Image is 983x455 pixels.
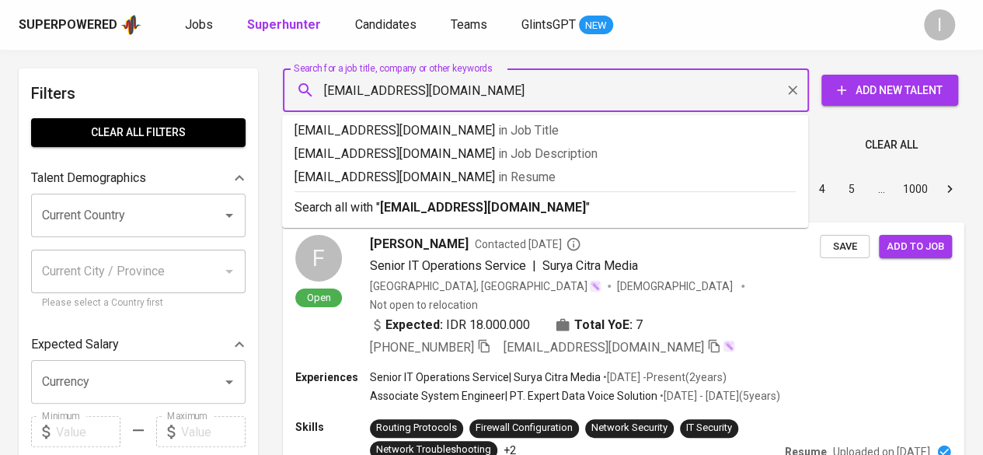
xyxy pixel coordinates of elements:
[355,17,417,32] span: Candidates
[185,17,213,32] span: Jobs
[617,278,735,294] span: [DEMOGRAPHIC_DATA]
[295,145,796,163] p: [EMAIL_ADDRESS][DOMAIN_NAME]
[828,238,862,256] span: Save
[574,316,633,334] b: Total YoE:
[370,340,474,355] span: [PHONE_NUMBER]
[475,236,581,252] span: Contacted [DATE]
[31,329,246,360] div: Expected Salary
[601,369,727,385] p: • [DATE] - Present ( 2 years )
[370,388,657,404] p: Associate System Engineer | PT. Expert Data Voice Solution
[370,235,469,254] span: [PERSON_NAME]
[579,18,613,33] span: NEW
[937,177,962,201] button: Go to next page
[185,16,216,35] a: Jobs
[782,79,803,101] button: Clear
[532,257,536,275] span: |
[879,235,952,259] button: Add to job
[451,16,490,35] a: Teams
[31,81,246,106] h6: Filters
[924,9,955,40] div: I
[834,81,946,100] span: Add New Talent
[566,236,581,252] svg: By Batam recruiter
[42,296,235,311] p: Please select a Country first
[821,75,958,106] button: Add New Talent
[247,17,321,32] b: Superhunter
[19,16,117,34] div: Superpowered
[370,369,601,385] p: Senior IT Operations Service | Surya Citra Media
[218,371,240,393] button: Open
[591,421,668,436] div: Network Security
[295,121,796,140] p: [EMAIL_ADDRESS][DOMAIN_NAME]
[451,17,487,32] span: Teams
[31,163,246,194] div: Talent Demographics
[504,340,704,355] span: [EMAIL_ADDRESS][DOMAIN_NAME]
[723,340,735,352] img: magic_wand.svg
[887,238,944,256] span: Add to job
[869,181,894,197] div: …
[31,118,246,147] button: Clear All filters
[859,131,924,159] button: Clear All
[295,419,370,435] p: Skills
[56,416,120,447] input: Value
[898,177,932,201] button: Go to page 1000
[376,421,457,436] div: Routing Protocols
[295,198,796,217] p: Search all with " "
[820,235,870,259] button: Save
[636,316,643,334] span: 7
[385,316,443,334] b: Expected:
[476,421,573,436] div: Firewall Configuration
[295,168,796,187] p: [EMAIL_ADDRESS][DOMAIN_NAME]
[120,13,141,37] img: app logo
[19,13,141,37] a: Superpoweredapp logo
[498,170,556,184] span: in Resume
[31,335,119,354] p: Expected Salary
[521,17,576,32] span: GlintsGPT
[370,297,478,313] p: Not open to relocation
[542,258,638,273] span: Surya Citra Media
[355,16,420,35] a: Candidates
[689,177,964,201] nav: pagination navigation
[181,416,246,447] input: Value
[589,280,601,292] img: magic_wand.svg
[44,123,233,142] span: Clear All filters
[839,177,864,201] button: Go to page 5
[498,146,598,161] span: in Job Description
[865,135,918,155] span: Clear All
[247,16,324,35] a: Superhunter
[521,16,613,35] a: GlintsGPT NEW
[218,205,240,226] button: Open
[370,316,530,334] div: IDR 18.000.000
[657,388,780,404] p: • [DATE] - [DATE] ( 5 years )
[295,369,370,385] p: Experiences
[301,291,337,304] span: Open
[810,177,835,201] button: Go to page 4
[380,200,586,215] b: [EMAIL_ADDRESS][DOMAIN_NAME]
[686,421,732,436] div: IT Security
[295,235,342,282] div: F
[370,278,601,294] div: [GEOGRAPHIC_DATA], [GEOGRAPHIC_DATA]
[370,258,526,273] span: Senior IT Operations Service
[31,169,146,187] p: Talent Demographics
[498,123,559,138] span: in Job Title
